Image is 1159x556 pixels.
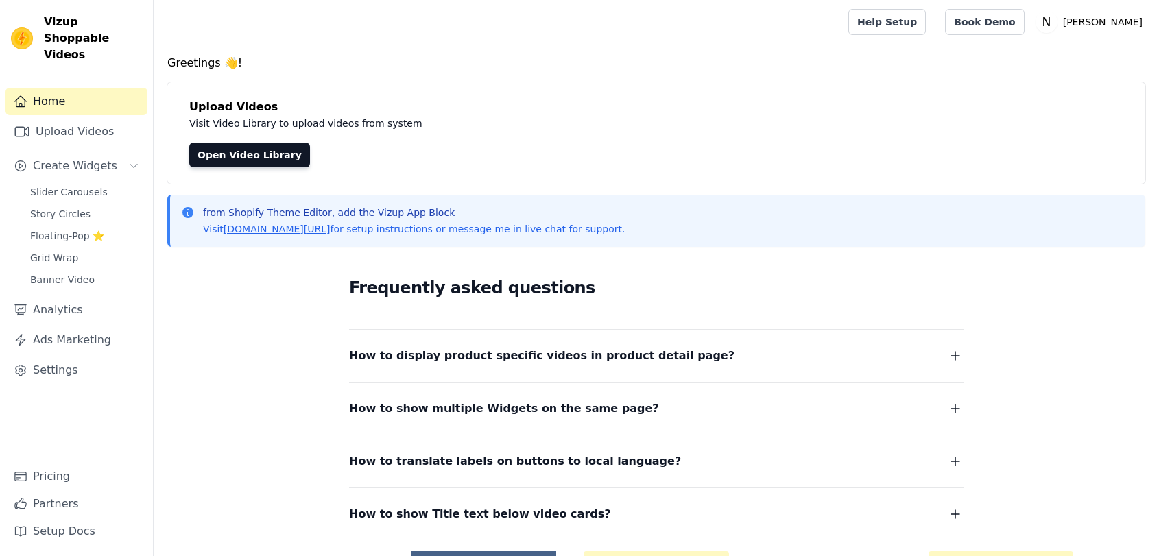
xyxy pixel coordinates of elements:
p: from Shopify Theme Editor, add the Vizup App Block [203,206,625,219]
span: How to display product specific videos in product detail page? [349,346,734,365]
a: Open Video Library [189,143,310,167]
span: Floating-Pop ⭐ [30,229,104,243]
button: N [PERSON_NAME] [1036,10,1148,34]
span: Grid Wrap [30,251,78,265]
a: Pricing [5,463,147,490]
span: How to translate labels on buttons to local language? [349,452,681,471]
a: Help Setup [848,9,926,35]
h4: Greetings 👋! [167,55,1145,71]
a: Grid Wrap [22,248,147,267]
a: Upload Videos [5,118,147,145]
button: Create Widgets [5,152,147,180]
a: Analytics [5,296,147,324]
a: Ads Marketing [5,326,147,354]
p: Visit for setup instructions or message me in live chat for support. [203,222,625,236]
span: Banner Video [30,273,95,287]
p: Visit Video Library to upload videos from system [189,115,804,132]
p: [PERSON_NAME] [1058,10,1148,34]
a: Story Circles [22,204,147,223]
button: How to show Title text below video cards? [349,505,964,524]
span: Create Widgets [33,158,117,174]
button: How to display product specific videos in product detail page? [349,346,964,365]
a: Slider Carousels [22,182,147,202]
a: Home [5,88,147,115]
a: Settings [5,356,147,384]
a: [DOMAIN_NAME][URL] [224,223,331,234]
span: How to show Title text below video cards? [349,505,611,524]
a: Partners [5,490,147,518]
span: Vizup Shoppable Videos [44,14,142,63]
span: How to show multiple Widgets on the same page? [349,399,659,418]
img: Vizup [11,27,33,49]
a: Floating-Pop ⭐ [22,226,147,245]
span: Slider Carousels [30,185,108,199]
button: How to show multiple Widgets on the same page? [349,399,964,418]
a: Banner Video [22,270,147,289]
span: Story Circles [30,207,91,221]
h2: Frequently asked questions [349,274,964,302]
h4: Upload Videos [189,99,1123,115]
a: Setup Docs [5,518,147,545]
a: Book Demo [945,9,1024,35]
button: How to translate labels on buttons to local language? [349,452,964,471]
text: N [1042,15,1051,29]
